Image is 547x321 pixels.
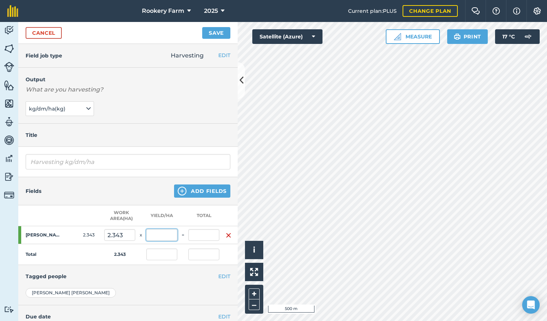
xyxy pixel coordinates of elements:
[218,313,230,321] button: EDIT
[394,33,401,40] img: Ruler icon
[178,187,186,195] img: svg+xml;base64,PHN2ZyB4bWxucz0iaHR0cDovL3d3dy53My5vcmcvMjAwMC9zdmciIHdpZHRoPSIxNCIgaGVpZ2h0PSIyNC...
[26,154,230,169] input: What needs doing?
[174,184,230,198] button: Add Fields
[4,306,14,313] img: svg+xml;base64,PD94bWwgdmVyc2lvbj0iMS4wIiBlbmNvZGluZz0idXRmLTgiPz4KPCEtLSBHZW5lcmF0b3I6IEFkb2JlIE...
[26,232,60,238] strong: [PERSON_NAME] left
[249,299,260,310] button: –
[4,116,14,127] img: svg+xml;base64,PD94bWwgdmVyc2lvbj0iMS4wIiBlbmNvZGluZz0idXRmLTgiPz4KPCEtLSBHZW5lcmF0b3I6IEFkb2JlIE...
[245,241,263,259] button: i
[29,105,67,113] span: kg/dm/ha ( kg )
[135,226,146,244] td: x
[142,7,184,15] span: Rookery Farm
[73,226,104,244] td: 2.343
[26,272,230,280] h4: Tagged people
[202,27,230,39] button: Save
[4,190,14,200] img: svg+xml;base64,PD94bWwgdmVyc2lvbj0iMS4wIiBlbmNvZGluZz0idXRmLTgiPz4KPCEtLSBHZW5lcmF0b3I6IEFkb2JlIE...
[146,205,177,226] th: Yield / Ha
[26,131,230,139] h4: Title
[26,251,37,257] strong: Total
[533,7,542,15] img: A cog icon
[348,7,397,15] span: Current plan : PLUS
[521,29,535,44] img: svg+xml;base64,PD94bWwgdmVyc2lvbj0iMS4wIiBlbmNvZGluZz0idXRmLTgiPz4KPCEtLSBHZW5lcmF0b3I6IEFkb2JlIE...
[4,153,14,164] img: svg+xml;base64,PD94bWwgdmVyc2lvbj0iMS4wIiBlbmNvZGluZz0idXRmLTgiPz4KPCEtLSBHZW5lcmF0b3I6IEFkb2JlIE...
[513,7,520,15] img: svg+xml;base64,PHN2ZyB4bWxucz0iaHR0cDovL3d3dy53My5vcmcvMjAwMC9zdmciIHdpZHRoPSIxNyIgaGVpZ2h0PSIxNy...
[26,101,94,116] button: kg/dm/ha(kg)
[204,7,218,15] span: 2025
[114,251,126,257] strong: 2.343
[26,187,41,195] h4: Fields
[252,29,322,44] button: Satellite (Azure)
[26,27,62,39] a: Cancel
[4,98,14,109] img: svg+xml;base64,PHN2ZyB4bWxucz0iaHR0cDovL3d3dy53My5vcmcvMjAwMC9zdmciIHdpZHRoPSI1NiIgaGVpZ2h0PSI2MC...
[26,75,230,84] h4: Output
[26,52,62,60] h4: Field job type
[447,29,488,44] button: Print
[403,5,458,17] a: Change plan
[26,288,116,298] div: [PERSON_NAME] [PERSON_NAME]
[386,29,440,44] button: Measure
[177,226,188,244] td: =
[188,205,219,226] th: Total
[253,245,255,254] span: i
[226,231,231,240] img: svg+xml;base64,PHN2ZyB4bWxucz0iaHR0cDovL3d3dy53My5vcmcvMjAwMC9zdmciIHdpZHRoPSIxNiIgaGVpZ2h0PSIyNC...
[250,268,258,276] img: Four arrows, one pointing top left, one top right, one bottom right and the last bottom left
[26,86,103,93] em: What are you harvesting?
[218,51,230,59] button: EDIT
[4,62,14,72] img: svg+xml;base64,PD94bWwgdmVyc2lvbj0iMS4wIiBlbmNvZGluZz0idXRmLTgiPz4KPCEtLSBHZW5lcmF0b3I6IEFkb2JlIE...
[249,288,260,299] button: +
[502,29,515,44] span: 17 ° C
[495,29,540,44] button: 17 °C
[171,52,204,59] span: Harvesting
[4,171,14,182] img: svg+xml;base64,PD94bWwgdmVyc2lvbj0iMS4wIiBlbmNvZGluZz0idXRmLTgiPz4KPCEtLSBHZW5lcmF0b3I6IEFkb2JlIE...
[4,80,14,91] img: svg+xml;base64,PHN2ZyB4bWxucz0iaHR0cDovL3d3dy53My5vcmcvMjAwMC9zdmciIHdpZHRoPSI1NiIgaGVpZ2h0PSI2MC...
[7,5,18,17] img: fieldmargin Logo
[104,205,135,226] th: Work area ( Ha )
[218,272,230,280] button: EDIT
[471,7,480,15] img: Two speech bubbles overlapping with the left bubble in the forefront
[522,296,540,314] div: Open Intercom Messenger
[454,32,461,41] img: svg+xml;base64,PHN2ZyB4bWxucz0iaHR0cDovL3d3dy53My5vcmcvMjAwMC9zdmciIHdpZHRoPSIxOSIgaGVpZ2h0PSIyNC...
[4,135,14,146] img: svg+xml;base64,PD94bWwgdmVyc2lvbj0iMS4wIiBlbmNvZGluZz0idXRmLTgiPz4KPCEtLSBHZW5lcmF0b3I6IEFkb2JlIE...
[4,25,14,36] img: svg+xml;base64,PD94bWwgdmVyc2lvbj0iMS4wIiBlbmNvZGluZz0idXRmLTgiPz4KPCEtLSBHZW5lcmF0b3I6IEFkb2JlIE...
[4,43,14,54] img: svg+xml;base64,PHN2ZyB4bWxucz0iaHR0cDovL3d3dy53My5vcmcvMjAwMC9zdmciIHdpZHRoPSI1NiIgaGVpZ2h0PSI2MC...
[492,7,501,15] img: A question mark icon
[26,313,230,321] h4: Due date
